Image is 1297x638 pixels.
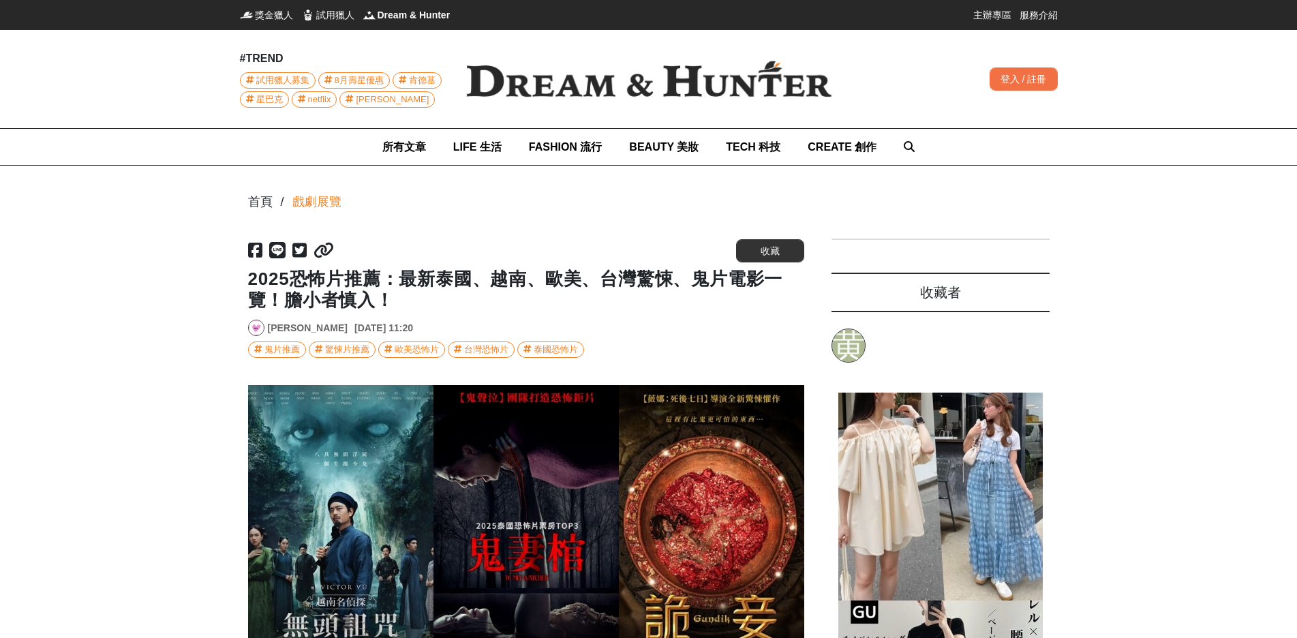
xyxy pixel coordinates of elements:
span: TECH 科技 [726,141,780,153]
button: 收藏 [736,239,804,262]
span: [PERSON_NAME] [356,92,429,107]
a: 主辦專區 [973,8,1011,22]
div: 台灣恐怖片 [464,342,508,357]
a: 泰國恐怖片 [517,341,584,358]
a: 星巴克 [240,91,289,108]
a: 鬼片推薦 [248,341,306,358]
img: Avatar [249,320,264,335]
a: 戲劇展覽 [292,193,341,211]
span: 試用獵人 [316,8,354,22]
span: 肯德基 [409,73,436,88]
span: 試用獵人募集 [256,73,309,88]
span: 8月壽星優惠 [335,73,384,88]
a: LIFE 生活 [453,129,502,165]
div: 鬼片推薦 [264,342,300,357]
div: 驚悚片推薦 [325,342,369,357]
span: BEAUTY 美妝 [629,141,699,153]
a: 試用獵人試用獵人 [301,8,354,22]
span: netflix [308,92,331,107]
img: Dream & Hunter [363,8,376,22]
a: BEAUTY 美妝 [629,129,699,165]
div: / [281,193,284,211]
img: 獎金獵人 [240,8,254,22]
div: 歐美恐怖片 [395,342,439,357]
div: #TREND [240,50,444,67]
a: 試用獵人募集 [240,72,316,89]
a: 8月壽星優惠 [318,72,390,89]
a: [PERSON_NAME] [268,321,348,335]
div: 登入 / 註冊 [990,67,1058,91]
a: 服務介紹 [1020,8,1058,22]
span: 星巴克 [256,92,283,107]
a: 黄 [831,329,866,363]
span: CREATE 創作 [808,141,876,153]
span: FASHION 流行 [529,141,602,153]
a: Dream & HunterDream & Hunter [363,8,451,22]
a: TECH 科技 [726,129,780,165]
img: 試用獵人 [301,8,315,22]
a: 所有文章 [382,129,426,165]
span: LIFE 生活 [453,141,502,153]
span: 獎金獵人 [255,8,293,22]
span: 所有文章 [382,141,426,153]
a: [PERSON_NAME] [339,91,435,108]
div: 首頁 [248,193,273,211]
span: Dream & Hunter [378,8,451,22]
h1: 2025恐怖片推薦：最新泰國、越南、歐美、台灣驚悚、鬼片電影一覽！膽小者慎入！ [248,269,804,311]
a: CREATE 創作 [808,129,876,165]
a: netflix [292,91,337,108]
span: 收藏者 [920,285,961,300]
img: Dream & Hunter [444,39,853,119]
a: 台灣恐怖片 [448,341,515,358]
a: 肯德基 [393,72,442,89]
div: 泰國恐怖片 [534,342,578,357]
a: Avatar [248,320,264,336]
a: 歐美恐怖片 [378,341,445,358]
a: 獎金獵人獎金獵人 [240,8,293,22]
a: 驚悚片推薦 [309,341,376,358]
a: FASHION 流行 [529,129,602,165]
div: [DATE] 11:20 [354,321,413,335]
